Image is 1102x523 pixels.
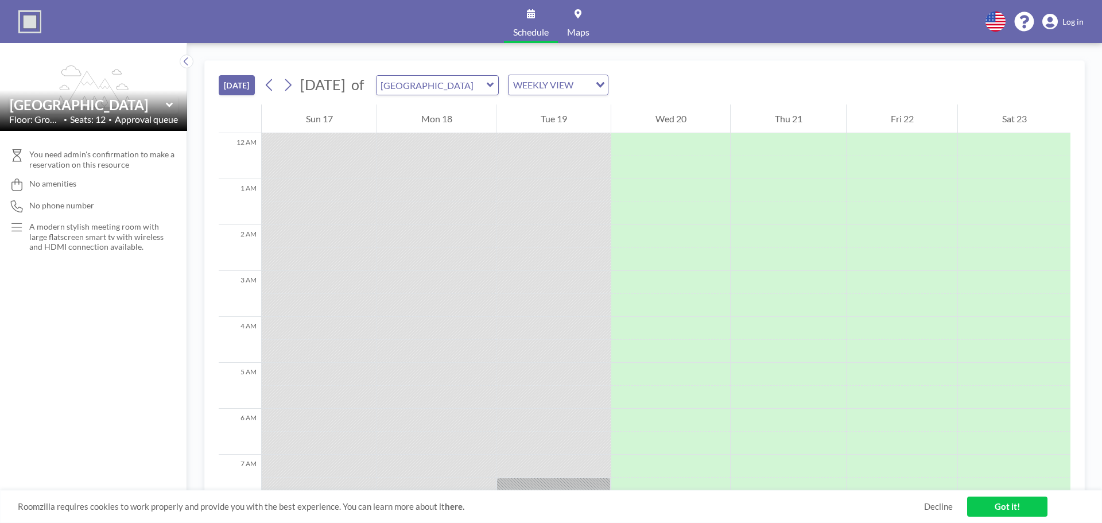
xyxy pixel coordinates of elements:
[847,104,957,133] div: Fri 22
[496,104,611,133] div: Tue 19
[219,409,261,455] div: 6 AM
[509,75,608,95] div: Search for option
[300,76,346,93] span: [DATE]
[351,76,364,94] span: of
[9,114,61,125] span: Floor: Ground Fl...
[108,116,112,123] span: •
[29,200,94,211] span: No phone number
[219,75,255,95] button: [DATE]
[611,104,730,133] div: Wed 20
[1062,17,1084,27] span: Log in
[262,104,377,133] div: Sun 17
[115,114,178,125] span: Approval queue
[70,114,106,125] span: Seats: 12
[731,104,846,133] div: Thu 21
[64,116,67,123] span: •
[219,179,261,225] div: 1 AM
[377,76,487,95] input: Vista Meeting Room
[219,133,261,179] div: 12 AM
[513,28,549,37] span: Schedule
[567,28,589,37] span: Maps
[445,501,464,512] a: here.
[1042,14,1084,30] a: Log in
[219,363,261,409] div: 5 AM
[967,497,1047,517] a: Got it!
[18,501,924,512] span: Roomzilla requires cookies to work properly and provide you with the best experience. You can lea...
[10,96,166,113] input: Vista Meeting Room
[219,271,261,317] div: 3 AM
[18,10,41,33] img: organization-logo
[377,104,496,133] div: Mon 18
[29,222,164,252] p: A modern stylish meeting room with large flatscreen smart tv with wireless and HDMI connection av...
[29,149,178,169] span: You need admin's confirmation to make a reservation on this resource
[924,501,953,512] a: Decline
[577,78,589,92] input: Search for option
[511,78,576,92] span: WEEKLY VIEW
[219,225,261,271] div: 2 AM
[958,104,1070,133] div: Sat 23
[219,317,261,363] div: 4 AM
[219,455,261,501] div: 7 AM
[29,179,76,189] span: No amenities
